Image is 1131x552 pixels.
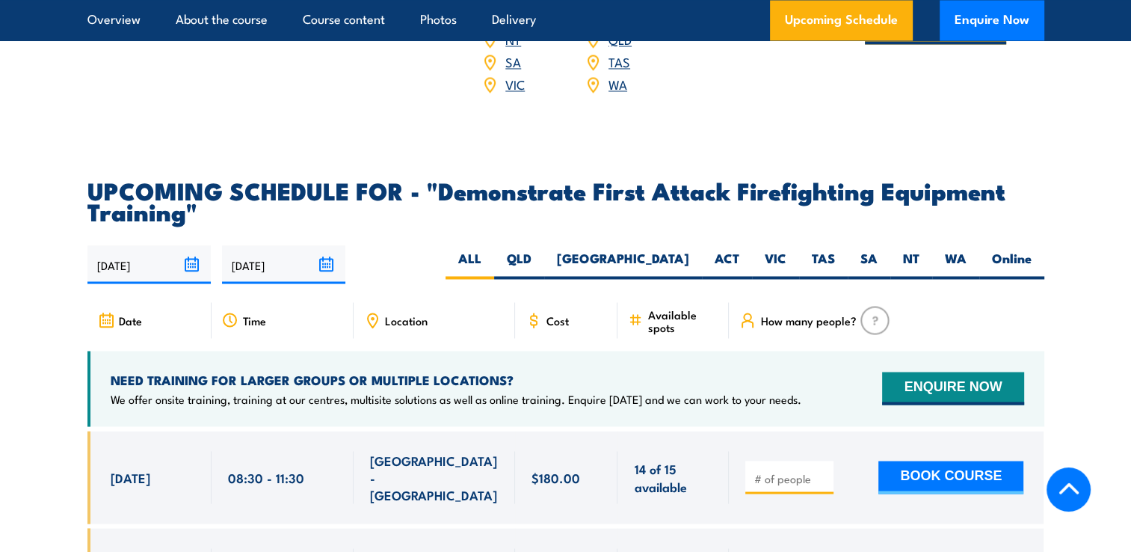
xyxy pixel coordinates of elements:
[878,461,1023,494] button: BOOK COURSE
[608,30,632,48] a: QLD
[882,372,1023,405] button: ENQUIRE NOW
[890,250,932,279] label: NT
[87,245,211,283] input: From date
[111,391,801,406] p: We offer onsite training, training at our centres, multisite solutions as well as online training...
[385,313,428,326] span: Location
[370,451,499,503] span: [GEOGRAPHIC_DATA] - [GEOGRAPHIC_DATA]
[932,250,979,279] label: WA
[228,468,304,485] span: 08:30 - 11:30
[544,250,702,279] label: [GEOGRAPHIC_DATA]
[494,250,544,279] label: QLD
[505,52,521,70] a: SA
[752,250,799,279] label: VIC
[546,313,569,326] span: Cost
[243,313,266,326] span: Time
[87,180,1044,221] h2: UPCOMING SCHEDULE FOR - "Demonstrate First Attack Firefighting Equipment Training"
[222,245,345,283] input: To date
[647,307,718,333] span: Available spots
[446,250,494,279] label: ALL
[119,313,142,326] span: Date
[608,75,627,93] a: WA
[505,75,525,93] a: VIC
[702,250,752,279] label: ACT
[111,468,150,485] span: [DATE]
[848,250,890,279] label: SA
[754,470,828,485] input: # of people
[111,371,801,387] h4: NEED TRAINING FOR LARGER GROUPS OR MULTIPLE LOCATIONS?
[799,250,848,279] label: TAS
[760,313,856,326] span: How many people?
[608,52,630,70] a: TAS
[505,30,521,48] a: NT
[531,468,580,485] span: $180.00
[979,250,1044,279] label: Online
[634,459,712,494] span: 14 of 15 available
